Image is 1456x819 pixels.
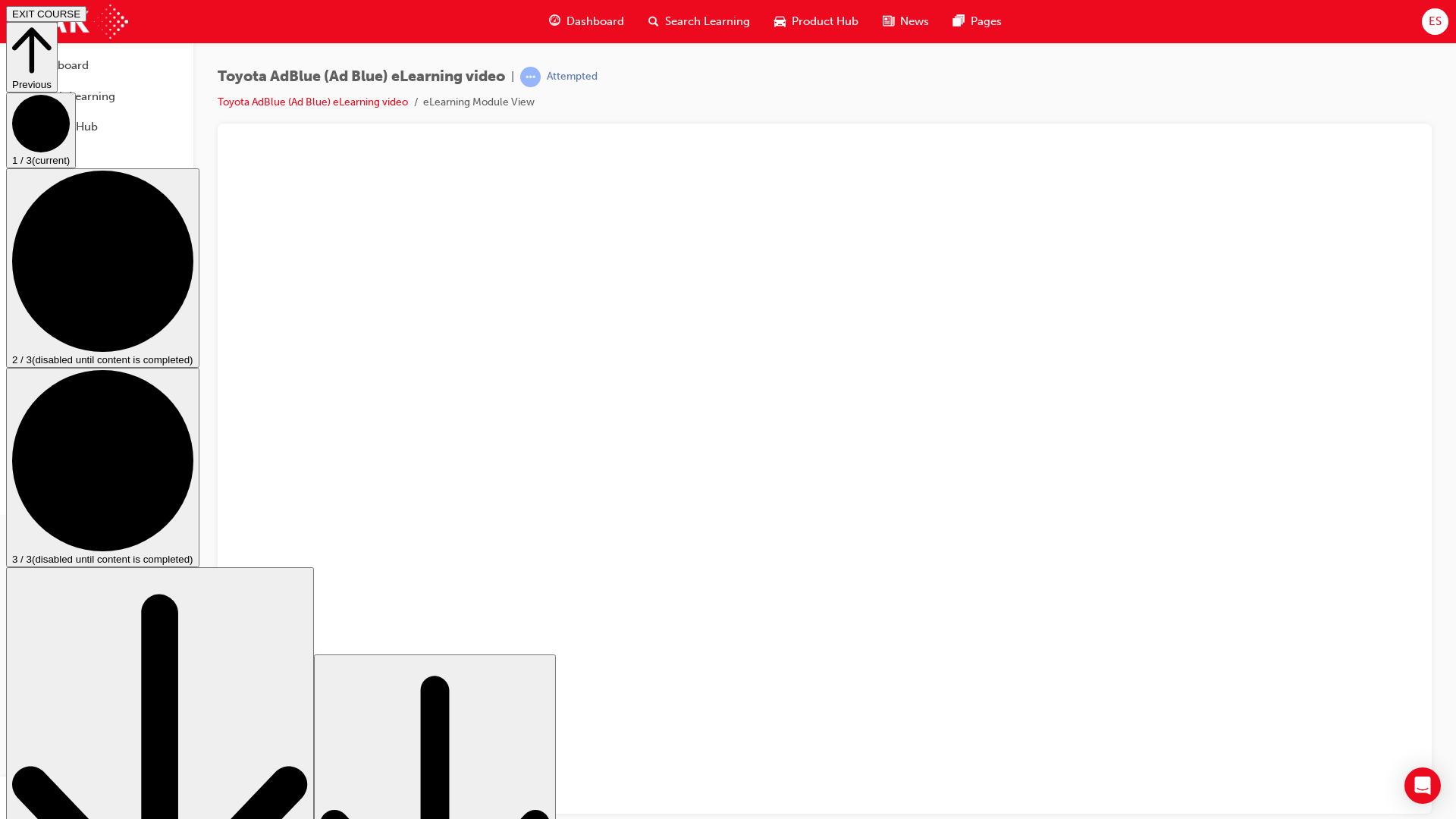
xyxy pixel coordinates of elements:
button: Previous [6,22,58,93]
span: Previous [12,79,52,90]
span: 3 / 3 [12,554,32,565]
button: 3 / 3(disabled until content is completed) [6,368,199,567]
button: EXIT COURSE [6,6,86,22]
button: 2 / 3(disabled until content is completed) [6,168,199,368]
span: 1 / 3 [12,155,32,166]
button: 1 / 3(current) [6,93,76,168]
span: 2 / 3 [12,354,32,366]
